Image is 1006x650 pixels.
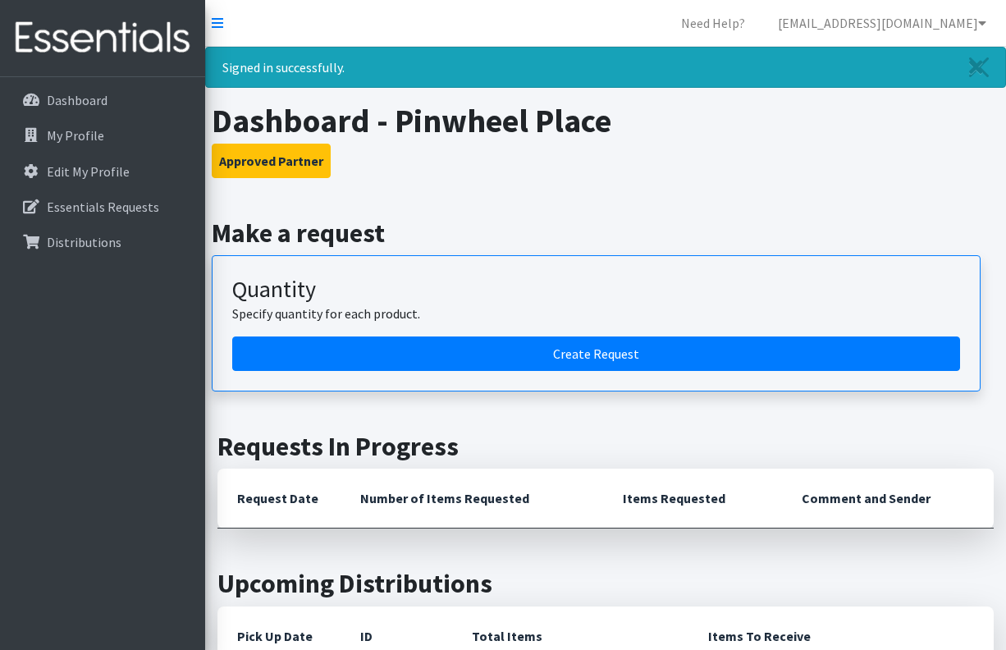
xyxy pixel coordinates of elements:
[7,155,199,188] a: Edit My Profile
[953,48,1005,87] a: Close
[7,119,199,152] a: My Profile
[341,469,603,529] th: Number of Items Requested
[212,217,1000,249] h2: Make a request
[217,431,994,462] h2: Requests In Progress
[217,469,341,529] th: Request Date
[765,7,999,39] a: [EMAIL_ADDRESS][DOMAIN_NAME]
[7,226,199,259] a: Distributions
[232,336,960,371] a: Create a request by quantity
[668,7,758,39] a: Need Help?
[47,127,104,144] p: My Profile
[603,469,782,529] th: Items Requested
[782,469,994,529] th: Comment and Sender
[47,163,130,180] p: Edit My Profile
[212,144,331,178] button: Approved Partner
[7,190,199,223] a: Essentials Requests
[232,276,960,304] h3: Quantity
[7,84,199,117] a: Dashboard
[7,11,199,66] img: HumanEssentials
[205,47,1006,88] div: Signed in successfully.
[47,199,159,215] p: Essentials Requests
[212,101,1000,140] h1: Dashboard - Pinwheel Place
[217,568,994,599] h2: Upcoming Distributions
[47,92,107,108] p: Dashboard
[232,304,960,323] p: Specify quantity for each product.
[47,234,121,250] p: Distributions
